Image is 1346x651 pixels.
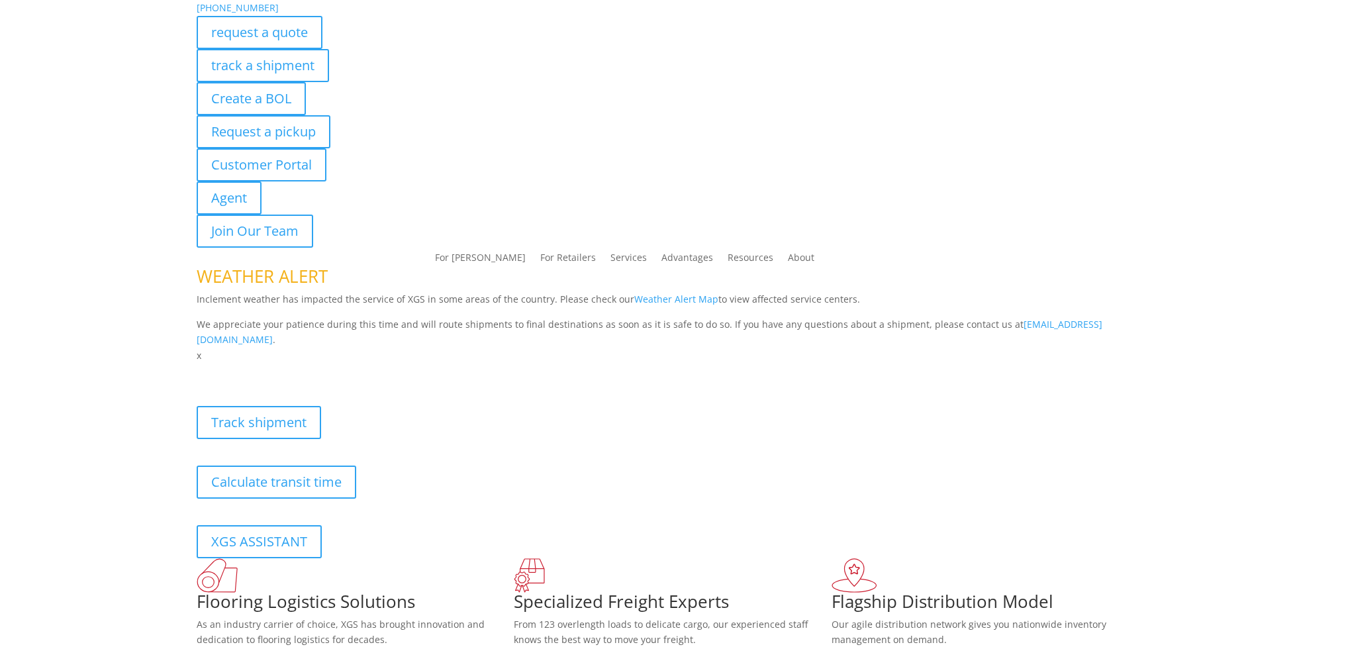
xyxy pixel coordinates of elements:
span: Our agile distribution network gives you nationwide inventory management on demand. [832,618,1106,646]
a: Track shipment [197,406,321,439]
a: For [PERSON_NAME] [435,253,526,268]
img: xgs-icon-total-supply-chain-intelligence-red [197,558,238,593]
a: Join Our Team [197,215,313,248]
a: Request a pickup [197,115,330,148]
a: request a quote [197,16,322,49]
h1: Flooring Logistics Solutions [197,593,514,617]
span: WEATHER ALERT [197,264,328,288]
a: Customer Portal [197,148,326,181]
span: As an industry carrier of choice, XGS has brought innovation and dedication to flooring logistics... [197,618,485,646]
p: Inclement weather has impacted the service of XGS in some areas of the country. Please check our ... [197,291,1150,317]
a: Calculate transit time [197,466,356,499]
img: xgs-icon-flagship-distribution-model-red [832,558,877,593]
a: Weather Alert Map [634,293,718,305]
a: Resources [728,253,773,268]
a: Create a BOL [197,82,306,115]
b: Visibility, transparency, and control for your entire supply chain. [197,366,492,378]
a: track a shipment [197,49,329,82]
a: For Retailers [540,253,596,268]
img: xgs-icon-focused-on-flooring-red [514,558,545,593]
a: XGS ASSISTANT [197,525,322,558]
a: Agent [197,181,262,215]
p: x [197,348,1150,364]
h1: Flagship Distribution Model [832,593,1149,617]
h1: Specialized Freight Experts [514,593,832,617]
p: We appreciate your patience during this time and will route shipments to final destinations as so... [197,317,1150,348]
a: Services [610,253,647,268]
a: [PHONE_NUMBER] [197,1,279,14]
a: Advantages [661,253,713,268]
a: About [788,253,814,268]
